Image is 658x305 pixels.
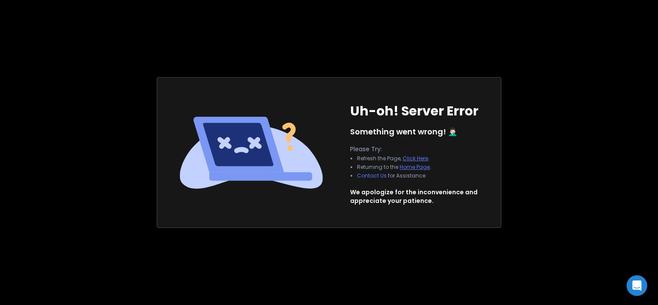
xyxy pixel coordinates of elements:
[357,172,387,179] button: Contact Us
[357,155,431,162] li: Refresh the Page, .
[400,163,430,171] a: Home Page
[357,164,431,171] li: Returning to the .
[403,155,428,162] a: Click Here
[350,126,457,138] p: Something went wrong! 🤦🏻‍♂️
[350,188,478,205] p: We apologize for the inconvenience and appreciate your patience.
[357,172,431,179] li: for Assistance
[350,145,438,153] p: Please Try:
[350,103,478,119] h1: Uh-oh! Server Error
[627,275,647,296] div: Open Intercom Messenger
